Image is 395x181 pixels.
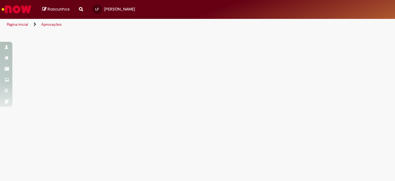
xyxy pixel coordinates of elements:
[5,19,259,30] ul: Trilhas de página
[1,3,32,15] img: ServiceNow
[41,22,62,27] a: Aprovações
[104,6,135,12] span: [PERSON_NAME]
[48,6,70,12] span: Rascunhos
[42,6,70,12] a: Rascunhos
[95,7,99,11] span: LF
[7,22,28,27] a: Página inicial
